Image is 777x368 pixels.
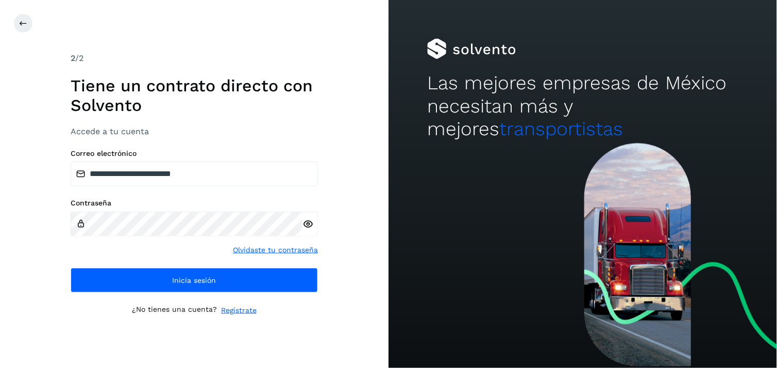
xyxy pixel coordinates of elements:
[71,268,318,293] button: Inicia sesión
[71,52,318,65] div: /2
[427,72,738,140] h2: Las mejores empresas de México necesitan más y mejores
[71,149,318,158] label: Correo electrónico
[71,53,75,63] span: 2
[499,118,623,140] span: transportistas
[71,199,318,207] label: Contraseña
[71,76,318,116] h1: Tiene un contrato directo con Solvento
[132,305,217,316] p: ¿No tienes una cuenta?
[233,245,318,255] a: Olvidaste tu contraseña
[71,126,318,136] h3: Accede a tu cuenta
[173,277,216,284] span: Inicia sesión
[221,305,257,316] a: Regístrate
